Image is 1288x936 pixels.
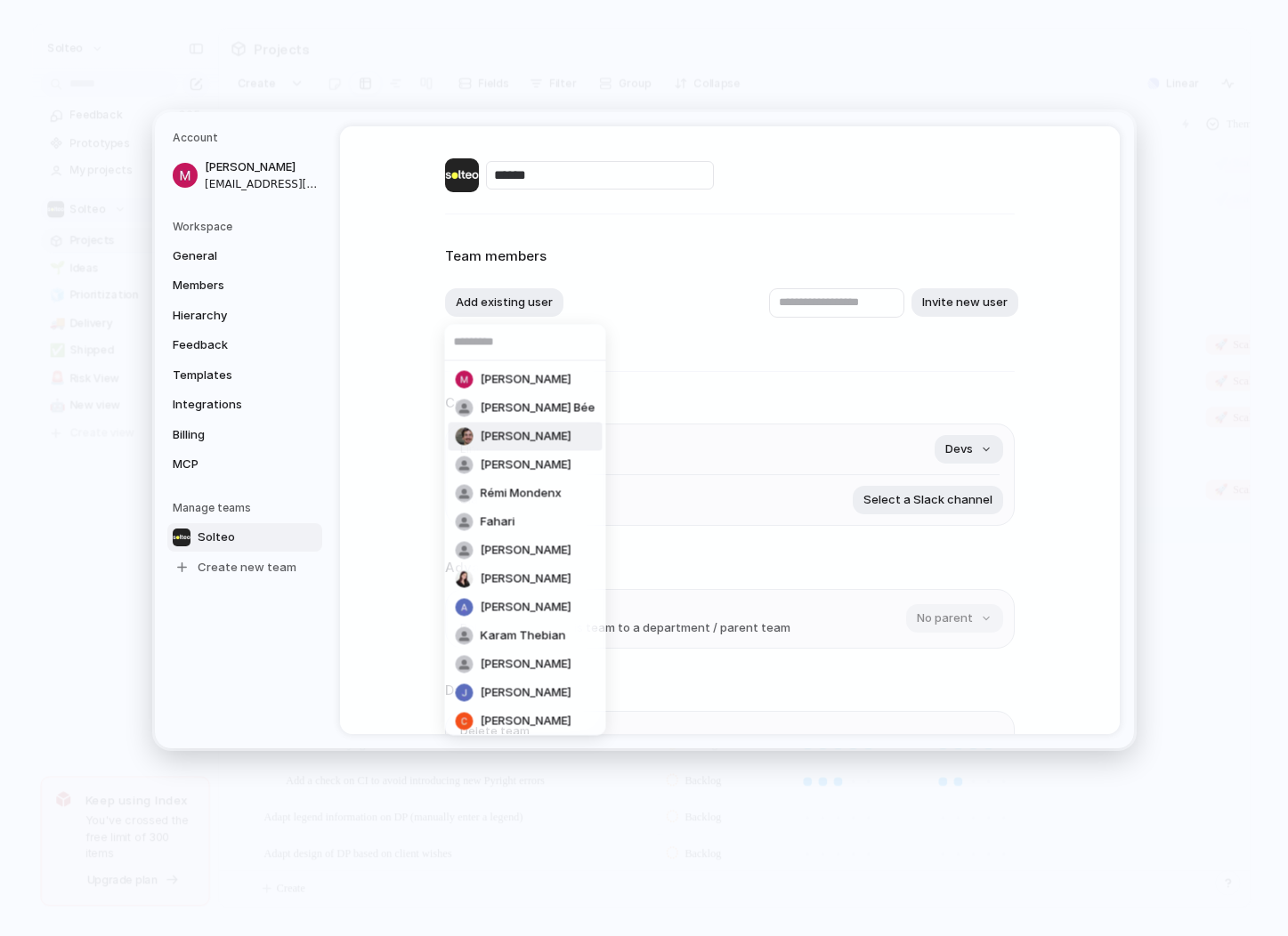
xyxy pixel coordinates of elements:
[481,485,562,503] span: Rémi Mondenx
[481,656,571,674] span: [PERSON_NAME]
[481,456,571,474] span: [PERSON_NAME]
[481,599,571,617] span: [PERSON_NAME]
[481,399,595,417] span: [PERSON_NAME] Bée
[481,371,571,389] span: [PERSON_NAME]
[481,627,566,645] span: Karam Thebian
[481,684,571,702] span: [PERSON_NAME]
[481,428,571,446] span: [PERSON_NAME]
[481,570,571,588] span: [PERSON_NAME]
[481,713,571,730] span: [PERSON_NAME]
[481,513,515,531] span: Fahari
[481,542,571,560] span: [PERSON_NAME]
